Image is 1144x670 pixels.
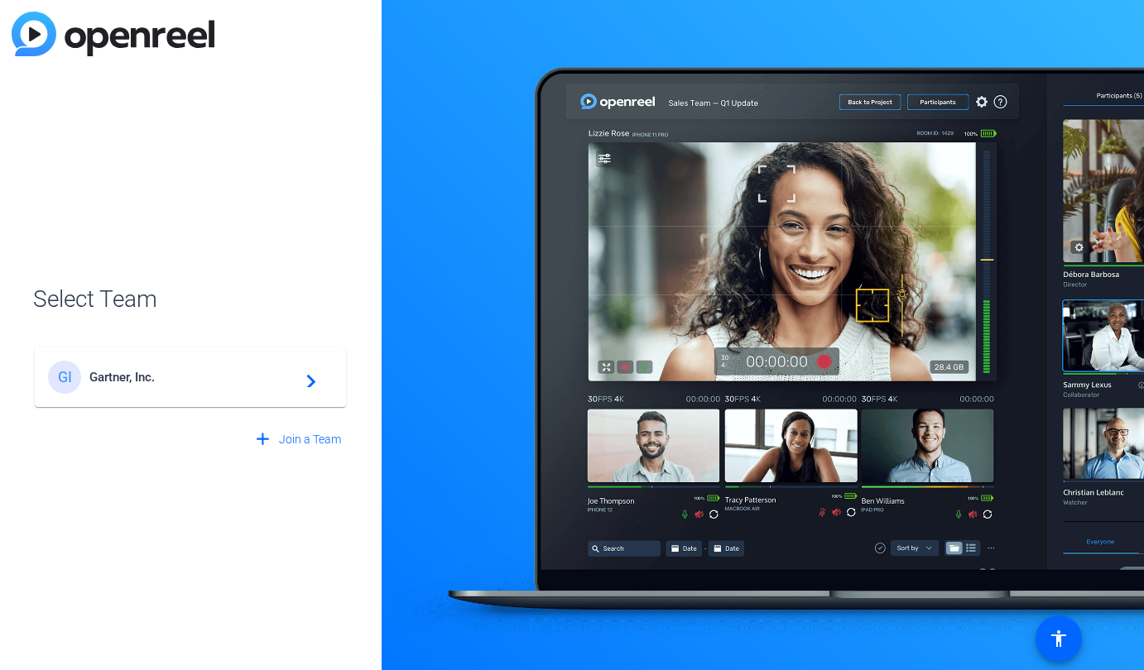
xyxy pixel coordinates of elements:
[12,12,214,56] img: blue-gradient.svg
[279,431,341,448] span: Join a Team
[296,367,316,387] mat-icon: navigate_next
[89,370,296,385] span: Gartner, Inc.
[48,361,81,394] div: GI
[252,429,273,450] mat-icon: add
[1049,629,1069,648] mat-icon: accessibility
[33,282,348,317] span: Select Team
[246,425,348,455] button: Join a Team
